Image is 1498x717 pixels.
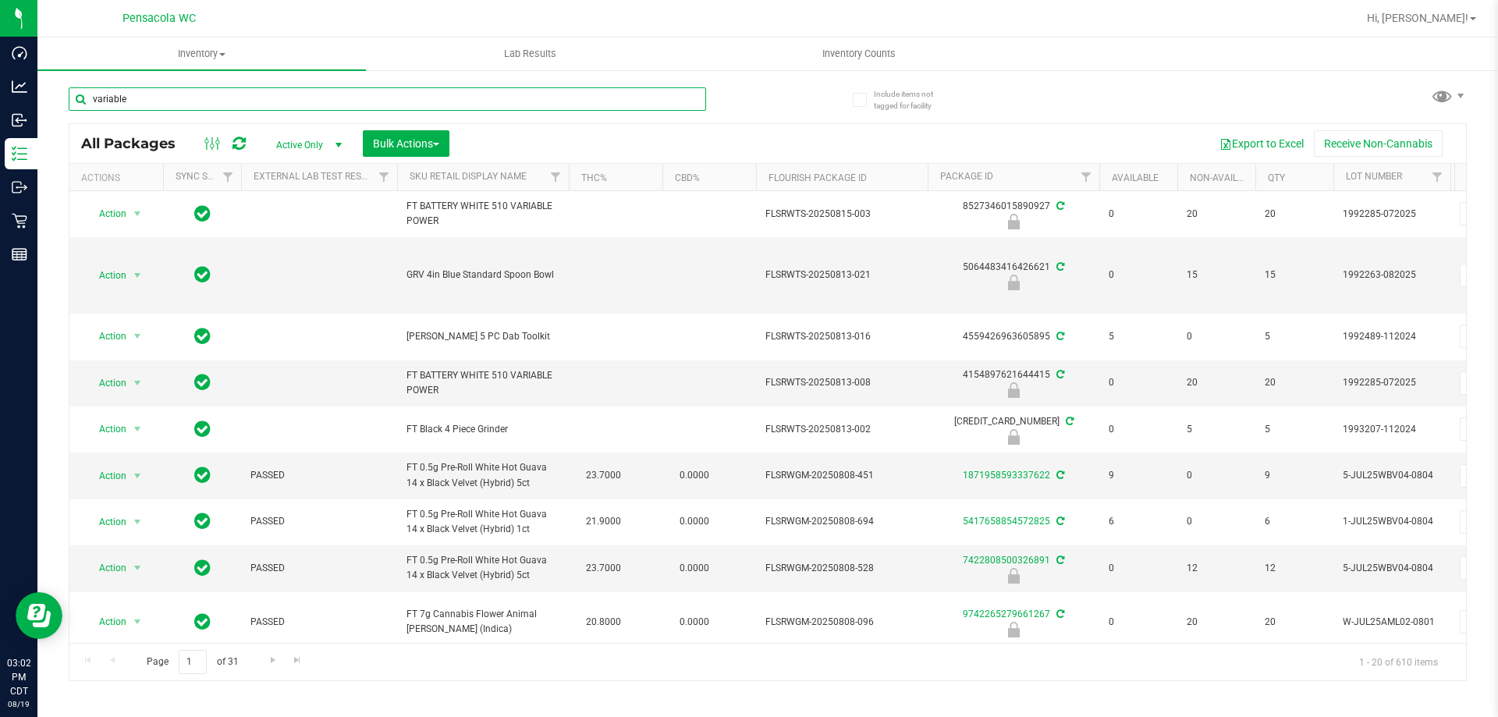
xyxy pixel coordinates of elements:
[940,171,993,182] a: Package ID
[1265,207,1324,222] span: 20
[363,130,449,157] button: Bulk Actions
[1054,470,1064,481] span: Sync from Compliance System
[406,607,559,637] span: FT 7g Cannabis Flower Animal [PERSON_NAME] (Indica)
[963,555,1050,566] a: 7422808500326891
[16,592,62,639] iframe: Resource center
[1109,375,1168,390] span: 0
[1109,329,1168,344] span: 5
[250,514,388,529] span: PASSED
[250,468,388,483] span: PASSED
[1265,615,1324,630] span: 20
[194,464,211,486] span: In Sync
[1265,561,1324,576] span: 12
[1187,375,1246,390] span: 20
[85,557,127,579] span: Action
[12,112,27,128] inline-svg: Inbound
[194,510,211,532] span: In Sync
[1190,172,1259,183] a: Non-Available
[12,213,27,229] inline-svg: Retail
[406,329,559,344] span: [PERSON_NAME] 5 PC Dab Toolkit
[578,611,629,634] span: 20.8000
[1109,468,1168,483] span: 9
[128,264,147,286] span: select
[1346,171,1402,182] a: Lot Number
[1109,268,1168,282] span: 0
[1187,468,1246,483] span: 0
[406,199,559,229] span: FT BATTERY WHITE 510 VARIABLE POWER
[1343,615,1441,630] span: W-JUL25AML02-0801
[133,650,251,674] span: Page of 31
[1265,468,1324,483] span: 9
[12,179,27,195] inline-svg: Outbound
[1063,416,1074,427] span: Sync from Compliance System
[925,367,1102,398] div: 4154897621644415
[261,650,284,671] a: Go to the next page
[85,511,127,533] span: Action
[765,514,918,529] span: FLSRWGM-20250808-694
[1054,331,1064,342] span: Sync from Compliance System
[128,203,147,225] span: select
[406,268,559,282] span: GRV 4in Blue Standard Spoon Bowl
[694,37,1023,70] a: Inventory Counts
[1054,609,1064,619] span: Sync from Compliance System
[1112,172,1159,183] a: Available
[1187,615,1246,630] span: 20
[12,79,27,94] inline-svg: Analytics
[406,422,559,437] span: FT Black 4 Piece Grinder
[85,264,127,286] span: Action
[371,164,397,190] a: Filter
[1109,422,1168,437] span: 0
[1054,261,1064,272] span: Sync from Compliance System
[1343,561,1441,576] span: 5-JUL25WBV04-0804
[765,375,918,390] span: FLSRWTS-20250813-008
[406,507,559,537] span: FT 0.5g Pre-Roll White Hot Guava 14 x Black Velvet (Hybrid) 1ct
[765,329,918,344] span: FLSRWTS-20250813-016
[128,325,147,347] span: select
[925,214,1102,229] div: Newly Received
[483,47,577,61] span: Lab Results
[963,470,1050,481] a: 1871958593337622
[1187,422,1246,437] span: 5
[765,207,918,222] span: FLSRWTS-20250815-003
[1265,329,1324,344] span: 5
[578,510,629,533] span: 21.9000
[1209,130,1314,157] button: Export to Excel
[250,615,388,630] span: PASSED
[1367,12,1468,24] span: Hi, [PERSON_NAME]!
[874,88,952,112] span: Include items not tagged for facility
[963,516,1050,527] a: 5417658854572825
[194,325,211,347] span: In Sync
[37,37,366,70] a: Inventory
[7,698,30,710] p: 08/19
[85,418,127,440] span: Action
[7,656,30,698] p: 03:02 PM CDT
[37,47,366,61] span: Inventory
[578,557,629,580] span: 23.7000
[194,557,211,579] span: In Sync
[128,418,147,440] span: select
[1054,201,1064,211] span: Sync from Compliance System
[410,171,527,182] a: Sku Retail Display Name
[85,611,127,633] span: Action
[543,164,569,190] a: Filter
[406,460,559,490] span: FT 0.5g Pre-Roll White Hot Guava 14 x Black Velvet (Hybrid) 5ct
[254,171,376,182] a: External Lab Test Result
[1265,375,1324,390] span: 20
[250,561,388,576] span: PASSED
[1268,172,1285,183] a: Qty
[1187,329,1246,344] span: 0
[925,429,1102,445] div: Newly Received
[963,609,1050,619] a: 9742265279661267
[179,650,207,674] input: 1
[85,465,127,487] span: Action
[1054,369,1064,380] span: Sync from Compliance System
[12,247,27,262] inline-svg: Reports
[194,611,211,633] span: In Sync
[286,650,309,671] a: Go to the last page
[1343,375,1441,390] span: 1992285-072025
[765,561,918,576] span: FLSRWGM-20250808-528
[672,510,717,533] span: 0.0000
[128,557,147,579] span: select
[1109,561,1168,576] span: 0
[801,47,917,61] span: Inventory Counts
